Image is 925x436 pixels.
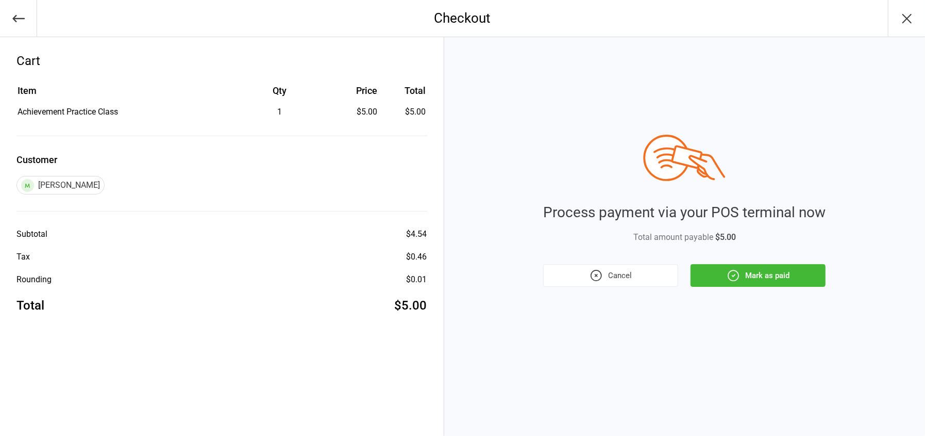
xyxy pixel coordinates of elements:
div: Tax [16,251,30,263]
button: Mark as paid [691,264,826,287]
div: Price [329,84,377,98]
div: Total [16,296,44,315]
td: $5.00 [381,106,426,118]
div: $5.00 [395,296,427,315]
button: Cancel [543,264,678,287]
div: $0.01 [407,273,427,286]
th: Total [381,84,426,105]
span: $5.00 [715,232,736,242]
div: $5.00 [329,106,377,118]
div: $4.54 [407,228,427,240]
label: Customer [16,153,427,167]
th: Qty [230,84,328,105]
div: Process payment via your POS terminal now [543,202,826,223]
div: $0.46 [407,251,427,263]
div: Rounding [16,273,52,286]
span: Achievement Practice Class [18,107,118,117]
div: [PERSON_NAME] [16,176,105,195]
th: Item [18,84,229,105]
div: 1 [230,106,328,118]
div: Total amount payable [543,231,826,244]
div: Cart [16,52,427,70]
div: Subtotal [16,228,47,240]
